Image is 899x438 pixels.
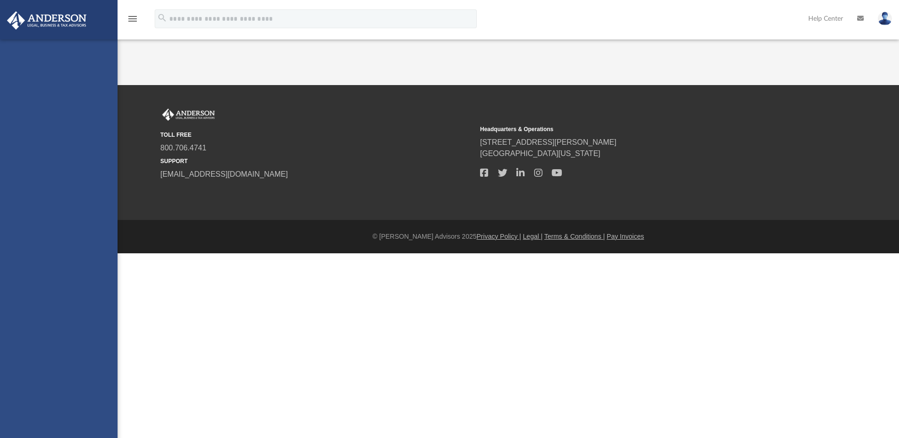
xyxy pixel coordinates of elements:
a: [GEOGRAPHIC_DATA][US_STATE] [480,149,600,157]
a: menu [127,18,138,24]
a: Privacy Policy | [477,233,521,240]
i: search [157,13,167,23]
small: TOLL FREE [160,131,473,139]
a: Legal | [523,233,543,240]
a: [STREET_ADDRESS][PERSON_NAME] [480,138,616,146]
a: Terms & Conditions | [544,233,605,240]
img: User Pic [878,12,892,25]
img: Anderson Advisors Platinum Portal [160,109,217,121]
a: 800.706.4741 [160,144,206,152]
small: SUPPORT [160,157,473,165]
img: Anderson Advisors Platinum Portal [4,11,89,30]
a: [EMAIL_ADDRESS][DOMAIN_NAME] [160,170,288,178]
i: menu [127,13,138,24]
div: © [PERSON_NAME] Advisors 2025 [118,232,899,242]
a: Pay Invoices [607,233,644,240]
small: Headquarters & Operations [480,125,793,133]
